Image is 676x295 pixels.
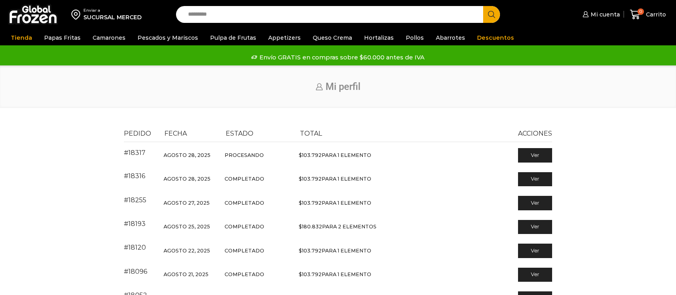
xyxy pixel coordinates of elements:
[264,30,305,45] a: Appetizers
[40,30,85,45] a: Papas Fritas
[299,248,322,254] span: 103.792
[581,6,620,22] a: Mi cuenta
[295,191,393,215] td: para 1 elemento
[83,8,142,13] div: Enviar a
[164,248,210,254] time: Agosto 22, 2025
[518,196,552,210] a: Ver
[589,10,620,18] span: Mi cuenta
[299,200,322,206] span: 103.792
[164,271,208,277] time: Agosto 21, 2025
[300,130,322,137] span: Total
[221,191,295,215] td: Completado
[164,152,210,158] time: Agosto 28, 2025
[518,220,552,234] a: Ver
[124,130,151,137] span: Pedido
[644,10,666,18] span: Carrito
[299,224,302,230] span: $
[299,152,302,158] span: $
[164,176,210,182] time: Agosto 28, 2025
[295,215,393,239] td: para 2 elementos
[628,5,668,24] a: 0 Carrito
[518,172,552,187] a: Ver
[295,263,393,287] td: para 1 elemento
[83,13,142,21] div: SUCURSAL MERCED
[299,152,322,158] span: 103.792
[518,244,552,258] a: Ver
[295,239,393,262] td: para 1 elemento
[402,30,428,45] a: Pollos
[221,142,295,167] td: Procesando
[295,167,393,191] td: para 1 elemento
[638,8,644,15] span: 0
[221,167,295,191] td: Completado
[473,30,518,45] a: Descuentos
[124,220,146,228] a: Ver número del pedido 18193
[299,176,302,182] span: $
[299,271,302,277] span: $
[483,6,500,23] button: Search button
[309,30,356,45] a: Queso Crema
[124,196,146,204] a: Ver número del pedido 18255
[7,30,36,45] a: Tienda
[518,130,552,137] span: Acciones
[71,8,83,21] img: address-field-icon.svg
[206,30,260,45] a: Pulpa de Frutas
[221,215,295,239] td: Completado
[124,149,146,157] a: Ver número del pedido 18317
[299,176,322,182] span: 103.792
[124,172,145,180] a: Ver número del pedido 18316
[226,130,253,137] span: Estado
[299,248,302,254] span: $
[518,148,552,163] a: Ver
[164,130,187,137] span: Fecha
[89,30,130,45] a: Camarones
[164,200,210,206] time: Agosto 27, 2025
[299,271,322,277] span: 103.792
[299,200,302,206] span: $
[518,268,552,282] a: Ver
[295,142,393,167] td: para 1 elemento
[432,30,469,45] a: Abarrotes
[299,224,322,230] span: 180.832
[124,244,146,251] a: Ver número del pedido 18120
[124,268,147,275] a: Ver número del pedido 18096
[360,30,398,45] a: Hortalizas
[134,30,202,45] a: Pescados y Mariscos
[221,263,295,287] td: Completado
[221,239,295,262] td: Completado
[164,224,210,230] time: Agosto 25, 2025
[326,81,360,92] span: Mi perfil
